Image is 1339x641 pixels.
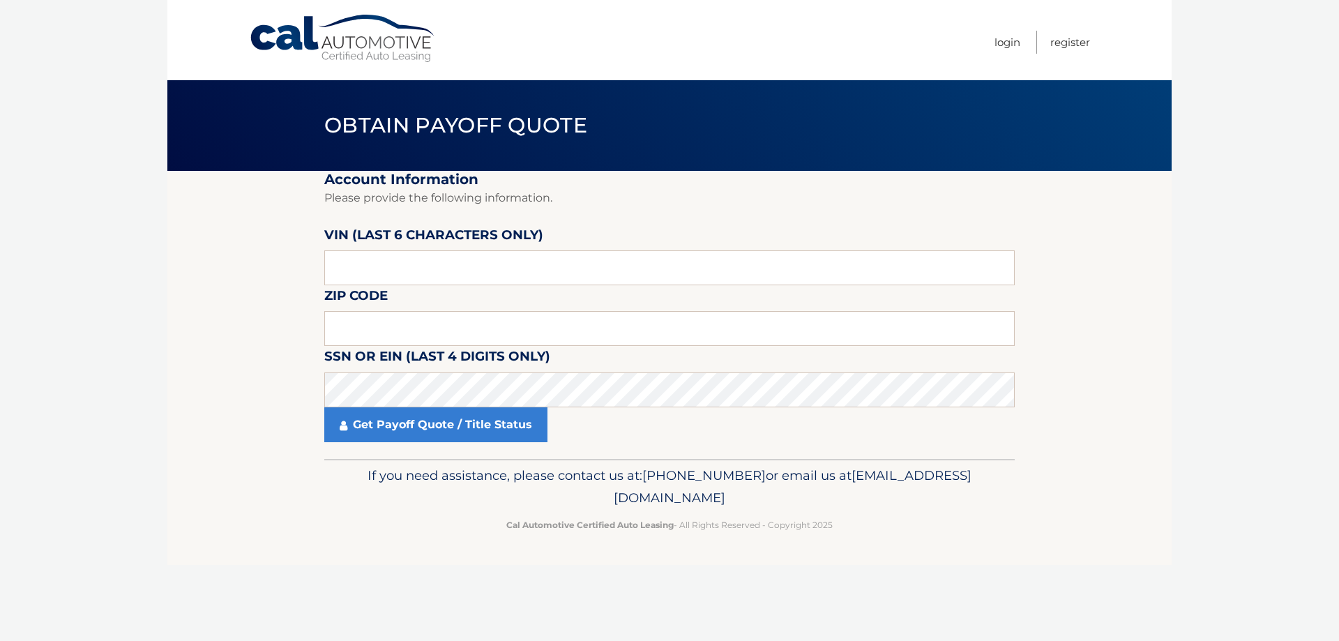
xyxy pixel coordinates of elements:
p: Please provide the following information. [324,188,1015,208]
span: Obtain Payoff Quote [324,112,587,138]
h2: Account Information [324,171,1015,188]
label: VIN (last 6 characters only) [324,225,543,250]
a: Login [994,31,1020,54]
p: - All Rights Reserved - Copyright 2025 [333,518,1006,532]
strong: Cal Automotive Certified Auto Leasing [506,520,674,530]
a: Get Payoff Quote / Title Status [324,407,547,442]
label: Zip Code [324,285,388,311]
a: Register [1050,31,1090,54]
label: SSN or EIN (last 4 digits only) [324,346,550,372]
a: Cal Automotive [249,14,437,63]
span: [PHONE_NUMBER] [642,467,766,483]
p: If you need assistance, please contact us at: or email us at [333,465,1006,509]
